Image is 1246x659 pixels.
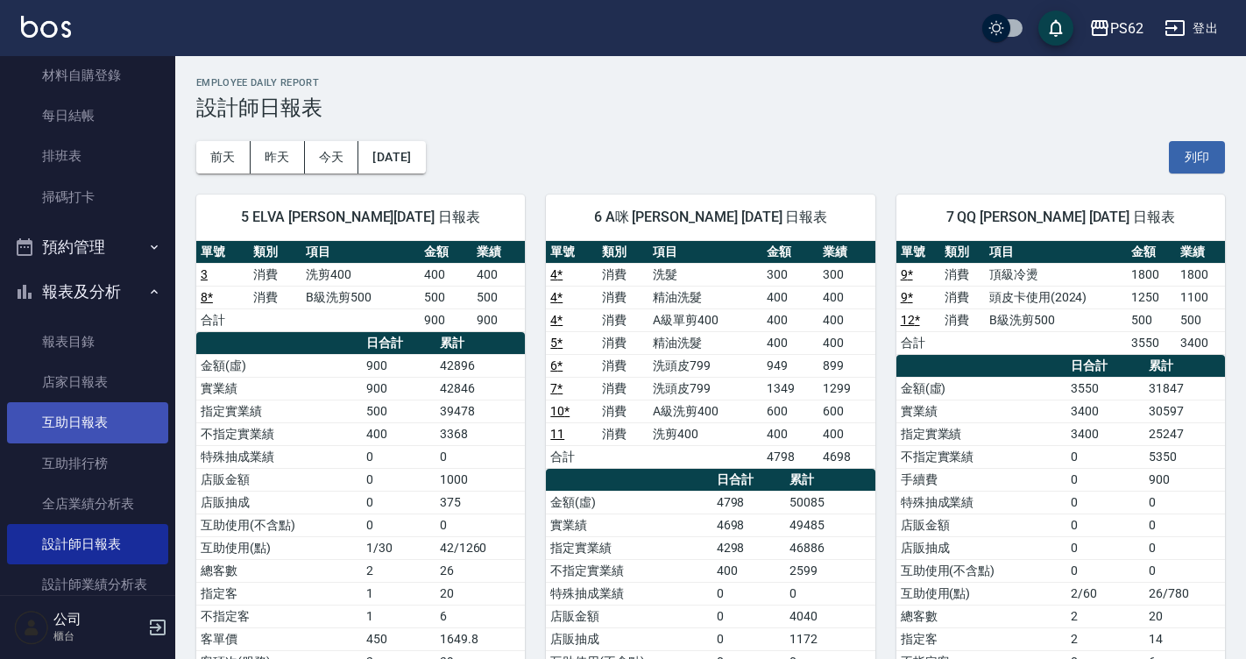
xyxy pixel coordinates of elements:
td: 20 [1144,605,1225,627]
td: 1299 [818,377,874,400]
th: 累計 [435,332,526,355]
a: 全店業績分析表 [7,484,168,524]
td: 不指定實業績 [546,559,711,582]
th: 單號 [896,241,941,264]
td: 消費 [598,354,648,377]
td: 特殊抽成業績 [546,582,711,605]
td: 4298 [712,536,786,559]
td: 400 [762,422,818,445]
td: 3368 [435,422,526,445]
td: 899 [818,354,874,377]
td: 400 [712,559,786,582]
td: 消費 [249,263,301,286]
td: 精油洗髮 [648,331,762,354]
td: 0 [362,514,435,536]
td: 互助使用(不含點) [896,559,1066,582]
td: 14 [1144,627,1225,650]
th: 單號 [196,241,249,264]
th: 金額 [420,241,472,264]
td: 400 [818,308,874,331]
td: A級洗剪400 [648,400,762,422]
td: 指定實業績 [896,422,1066,445]
span: 6 A咪 [PERSON_NAME] [DATE] 日報表 [567,209,853,226]
td: 400 [420,263,472,286]
td: B級洗剪500 [985,308,1127,331]
td: 600 [762,400,818,422]
td: 合計 [196,308,249,331]
td: 5350 [1144,445,1225,468]
td: 頭皮卡使用(2024) [985,286,1127,308]
td: 4698 [818,445,874,468]
button: [DATE] [358,141,425,174]
td: 總客數 [196,559,362,582]
th: 項目 [985,241,1127,264]
td: 0 [1144,491,1225,514]
td: 消費 [598,286,648,308]
td: 消費 [940,263,985,286]
th: 類別 [249,241,301,264]
td: 客單價 [196,627,362,650]
td: 949 [762,354,818,377]
td: 2599 [785,559,875,582]
td: 0 [1144,536,1225,559]
td: 消費 [598,377,648,400]
td: 0 [1066,536,1144,559]
td: 實業績 [196,377,362,400]
td: 洗剪400 [648,422,762,445]
td: 4798 [762,445,818,468]
th: 金額 [1127,241,1176,264]
td: 0 [1066,445,1144,468]
td: 1800 [1127,263,1176,286]
td: 0 [712,582,786,605]
td: 消費 [940,286,985,308]
th: 累計 [1144,355,1225,378]
td: 店販抽成 [896,536,1066,559]
td: 金額(虛) [546,491,711,514]
td: 2 [1066,605,1144,627]
td: 500 [420,286,472,308]
td: 400 [762,331,818,354]
td: 消費 [249,286,301,308]
td: 26/780 [1144,582,1225,605]
th: 日合計 [1066,355,1144,378]
td: 3400 [1176,331,1225,354]
td: 洗剪400 [301,263,419,286]
button: 前天 [196,141,251,174]
th: 單號 [546,241,597,264]
td: 42/1260 [435,536,526,559]
th: 業績 [1176,241,1225,264]
td: 46886 [785,536,875,559]
td: 31847 [1144,377,1225,400]
td: 不指定實業績 [896,445,1066,468]
td: 42846 [435,377,526,400]
td: 互助使用(點) [196,536,362,559]
td: 0 [362,468,435,491]
th: 類別 [598,241,648,264]
td: 手續費 [896,468,1066,491]
td: 指定實業績 [196,400,362,422]
td: 4040 [785,605,875,627]
td: 指定實業績 [546,536,711,559]
a: 設計師日報表 [7,524,168,564]
td: 指定客 [896,627,1066,650]
td: 消費 [598,263,648,286]
th: 業績 [818,241,874,264]
td: 3550 [1127,331,1176,354]
td: 消費 [598,308,648,331]
td: 1/30 [362,536,435,559]
td: 0 [1144,514,1225,536]
h2: Employee Daily Report [196,77,1225,89]
td: 0 [1066,468,1144,491]
th: 日合計 [712,469,786,492]
td: 1000 [435,468,526,491]
a: 設計師業績分析表 [7,564,168,605]
table: a dense table [196,241,525,332]
a: 排班表 [7,136,168,176]
td: 店販金額 [896,514,1066,536]
a: 11 [550,427,564,441]
td: 實業績 [896,400,1066,422]
th: 日合計 [362,332,435,355]
td: 金額(虛) [196,354,362,377]
td: 500 [1127,308,1176,331]
td: 消費 [598,331,648,354]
